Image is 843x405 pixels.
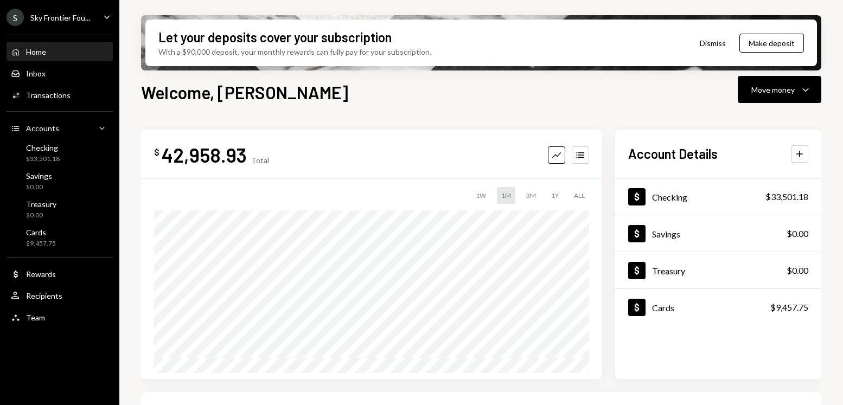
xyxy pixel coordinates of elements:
[26,47,46,56] div: Home
[652,266,685,276] div: Treasury
[7,42,113,61] a: Home
[7,224,113,250] a: Cards$9,457.75
[787,264,808,277] div: $0.00
[26,91,71,100] div: Transactions
[7,63,113,83] a: Inbox
[739,34,804,53] button: Make deposit
[26,143,60,152] div: Checking
[162,143,247,167] div: 42,958.93
[158,28,392,46] div: Let your deposits cover your subscription
[7,264,113,284] a: Rewards
[26,211,56,220] div: $0.00
[26,228,56,237] div: Cards
[26,124,59,133] div: Accounts
[765,190,808,203] div: $33,501.18
[751,84,795,95] div: Move money
[26,291,62,300] div: Recipients
[686,30,739,56] button: Dismiss
[7,9,24,26] div: S
[26,171,52,181] div: Savings
[615,289,821,325] a: Cards$9,457.75
[770,301,808,314] div: $9,457.75
[615,215,821,252] a: Savings$0.00
[26,69,46,78] div: Inbox
[141,81,348,103] h1: Welcome, [PERSON_NAME]
[738,76,821,103] button: Move money
[615,252,821,288] a: Treasury$0.00
[7,140,113,166] a: Checking$33,501.18
[7,196,113,222] a: Treasury$0.00
[30,13,90,22] div: Sky Frontier Fou...
[471,187,490,204] div: 1W
[158,46,431,57] div: With a $90,000 deposit, your monthly rewards can fully pay for your subscription.
[522,187,540,204] div: 3M
[26,313,45,322] div: Team
[7,118,113,138] a: Accounts
[497,187,515,204] div: 1M
[7,286,113,305] a: Recipients
[26,239,56,248] div: $9,457.75
[615,178,821,215] a: Checking$33,501.18
[26,183,52,192] div: $0.00
[7,307,113,327] a: Team
[26,200,56,209] div: Treasury
[547,187,563,204] div: 1Y
[628,145,718,163] h2: Account Details
[787,227,808,240] div: $0.00
[652,303,674,313] div: Cards
[652,229,680,239] div: Savings
[26,155,60,164] div: $33,501.18
[652,192,687,202] div: Checking
[251,156,269,165] div: Total
[570,187,589,204] div: ALL
[7,168,113,194] a: Savings$0.00
[26,269,56,279] div: Rewards
[154,147,159,158] div: $
[7,85,113,105] a: Transactions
